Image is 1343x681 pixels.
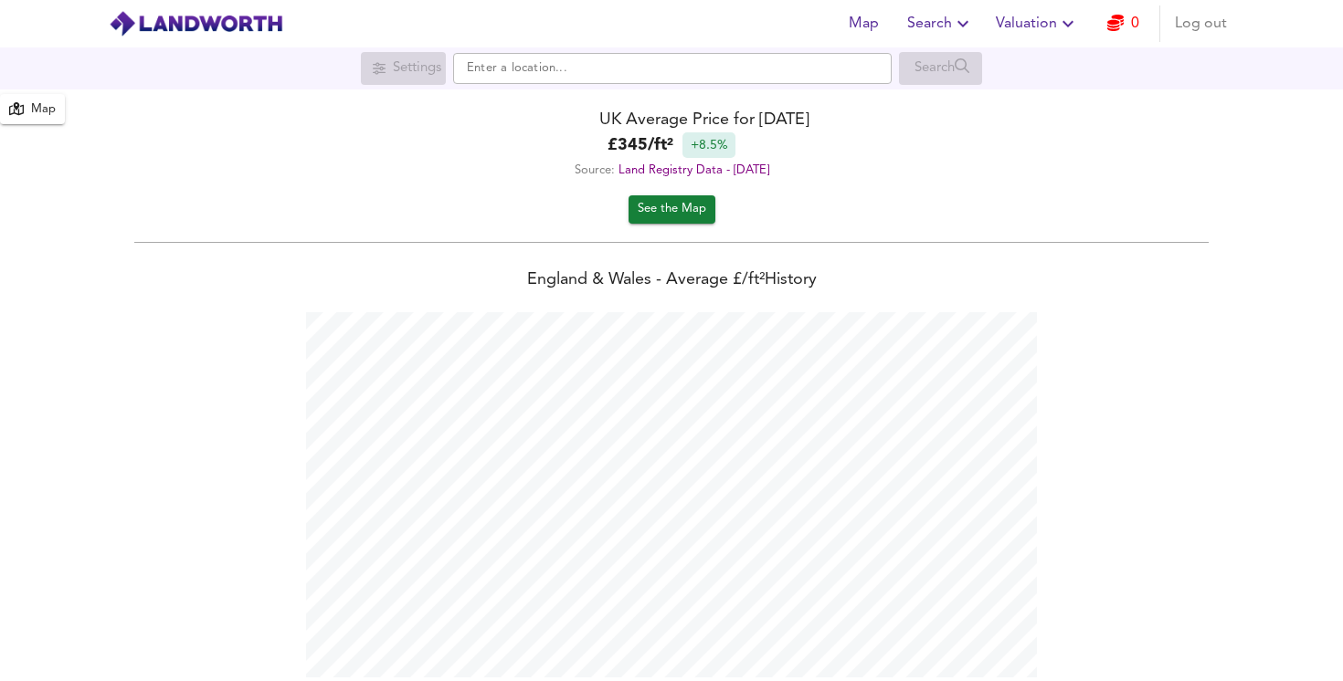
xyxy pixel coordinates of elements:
[1107,11,1139,37] a: 0
[629,195,715,224] button: See the Map
[638,199,706,220] span: See the Map
[996,11,1079,37] span: Valuation
[1175,11,1227,37] span: Log out
[31,100,56,120] div: Map
[453,53,892,84] input: Enter a location...
[619,164,769,176] a: Land Registry Data - [DATE]
[841,11,885,37] span: Map
[361,52,446,85] div: Search for a location first or explore the map
[900,5,981,42] button: Search
[682,132,735,158] div: +8.5%
[1168,5,1234,42] button: Log out
[109,10,283,37] img: logo
[899,52,982,85] div: Search for a location first or explore the map
[907,11,974,37] span: Search
[834,5,893,42] button: Map
[989,5,1086,42] button: Valuation
[1094,5,1152,42] button: 0
[608,133,673,158] b: £ 345 / ft²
